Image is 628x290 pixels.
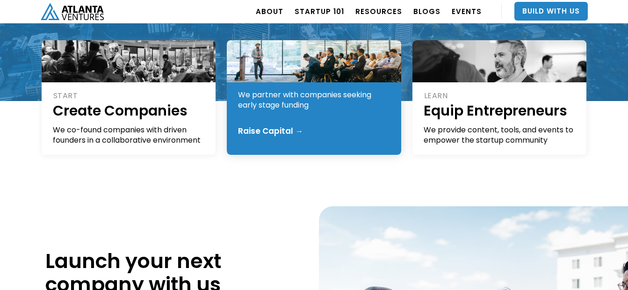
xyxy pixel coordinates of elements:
[42,40,216,155] a: STARTCreate CompaniesWe co-found companies with driven founders in a collaborative environment
[238,90,391,110] div: We partner with companies seeking early stage funding
[53,125,206,145] div: We co-found companies with driven founders in a collaborative environment
[424,101,577,120] h1: Equip Entrepreneurs
[424,125,577,145] div: We provide content, tools, and events to empower the startup community
[238,66,391,85] h1: Fund Founders
[227,40,401,155] a: GROWFund FoundersWe partner with companies seeking early stage fundingRaise Capital →
[53,91,206,101] div: START
[412,40,587,155] a: LEARNEquip EntrepreneursWe provide content, tools, and events to empower the startup community
[238,126,303,136] div: Raise Capital →
[424,91,577,101] div: LEARN
[53,101,206,120] h1: Create Companies
[514,2,588,21] a: Build With Us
